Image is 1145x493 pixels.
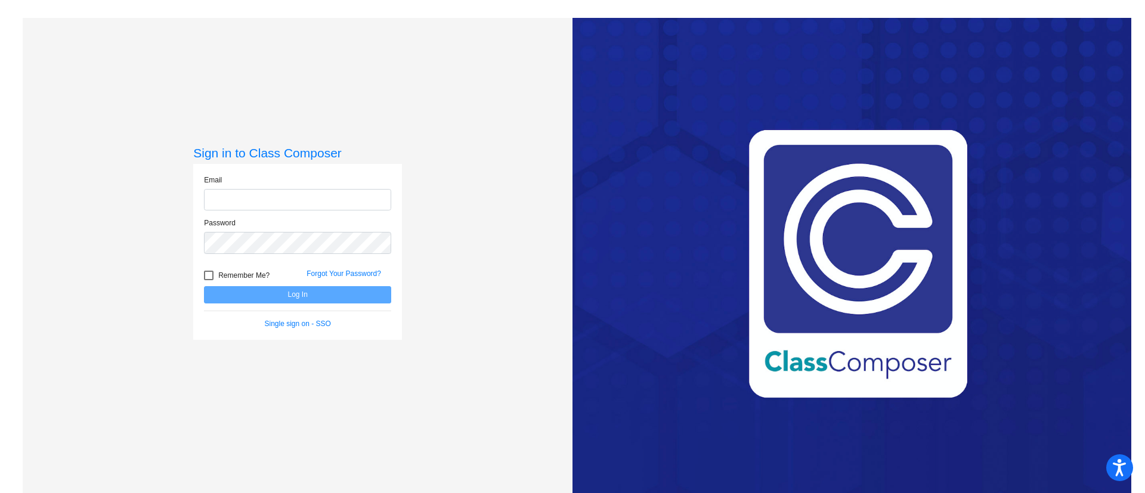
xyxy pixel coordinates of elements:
[204,218,236,228] label: Password
[204,286,391,303] button: Log In
[265,320,331,328] a: Single sign on - SSO
[218,268,270,283] span: Remember Me?
[307,269,381,278] a: Forgot Your Password?
[193,145,402,160] h3: Sign in to Class Composer
[204,175,222,185] label: Email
